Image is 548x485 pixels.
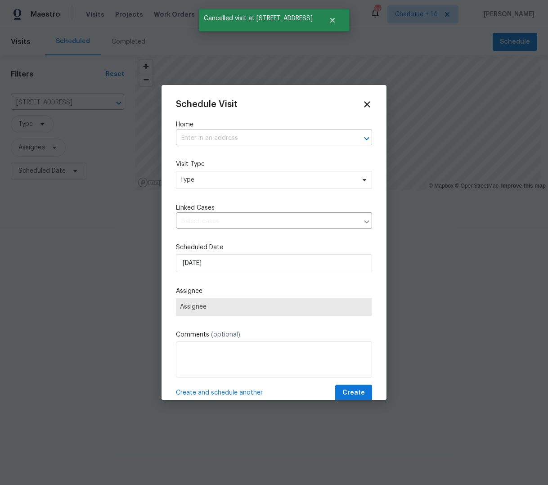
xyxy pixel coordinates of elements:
[176,388,263,397] span: Create and schedule another
[318,11,347,29] button: Close
[342,387,365,399] span: Create
[176,131,347,145] input: Enter in an address
[362,99,372,109] span: Close
[180,175,355,184] span: Type
[176,203,215,212] span: Linked Cases
[176,100,238,109] span: Schedule Visit
[180,303,368,310] span: Assignee
[176,160,372,169] label: Visit Type
[176,254,372,272] input: M/D/YYYY
[176,330,372,339] label: Comments
[176,120,372,129] label: Home
[335,385,372,401] button: Create
[360,132,373,145] button: Open
[199,9,318,28] span: Cancelled visit at [STREET_ADDRESS]
[176,215,359,229] input: Select cases
[176,287,372,296] label: Assignee
[211,332,240,338] span: (optional)
[176,243,372,252] label: Scheduled Date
